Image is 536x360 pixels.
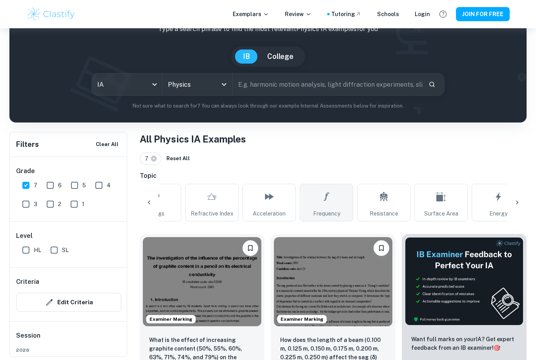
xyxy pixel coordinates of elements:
[219,79,230,90] button: Open
[16,347,121,354] span: 2026
[456,7,510,21] button: JOIN FOR FREE
[405,237,523,325] img: Thumbnail
[92,73,162,95] div: IA
[34,200,37,208] span: 3
[146,316,195,323] span: Examiner Marking
[26,6,76,22] img: Clastify logo
[58,181,62,190] span: 6
[145,154,152,163] span: 7
[16,277,39,287] h6: Criteria
[235,49,258,64] button: IB
[82,181,86,190] span: 5
[233,73,422,95] input: E.g. harmonic motion analysis, light diffraction experiments, sliding objects down a ramp...
[62,246,69,254] span: SL
[34,246,41,254] span: HL
[191,209,233,218] span: Refractive Index
[242,240,258,256] button: Please log in to bookmark exemplars
[16,293,121,312] button: Edit Criteria
[415,10,430,18] a: Login
[140,132,527,146] h1: All Physics IA Examples
[16,331,121,347] h6: Session
[377,10,399,18] a: Schools
[16,102,520,110] p: Not sure what to search for? You can always look through our example Internal Assessments below f...
[411,335,517,352] p: Want full marks on your IA ? Get expert feedback from an IB examiner!
[253,209,286,218] span: Acceleration
[313,209,340,218] span: Frequency
[16,24,520,34] p: Type a search phrase to find the most relevant Physics IA examples for you
[274,237,392,326] img: Physics IA example thumbnail: How does the length of a beam (0.100 m,
[34,181,37,190] span: 7
[277,316,326,323] span: Examiner Marking
[143,237,261,326] img: Physics IA example thumbnail: What is the effect of increasing graphit
[370,209,398,218] span: Resistance
[94,139,120,150] button: Clear All
[374,240,389,256] button: Please log in to bookmark exemplars
[107,181,111,190] span: 4
[436,7,450,21] button: Help and Feedback
[489,209,507,218] span: Energy
[285,10,312,18] p: Review
[424,209,458,218] span: Surface Area
[494,345,500,351] span: 🎯
[82,200,84,208] span: 1
[164,153,192,164] button: Reset All
[331,10,361,18] a: Tutoring
[140,171,527,181] h6: Topic
[16,166,121,176] h6: Grade
[425,78,439,91] button: Search
[233,10,269,18] p: Exemplars
[16,231,121,241] h6: Level
[58,200,61,208] span: 2
[140,152,161,165] div: 7
[16,139,39,150] h6: Filters
[259,49,301,64] button: College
